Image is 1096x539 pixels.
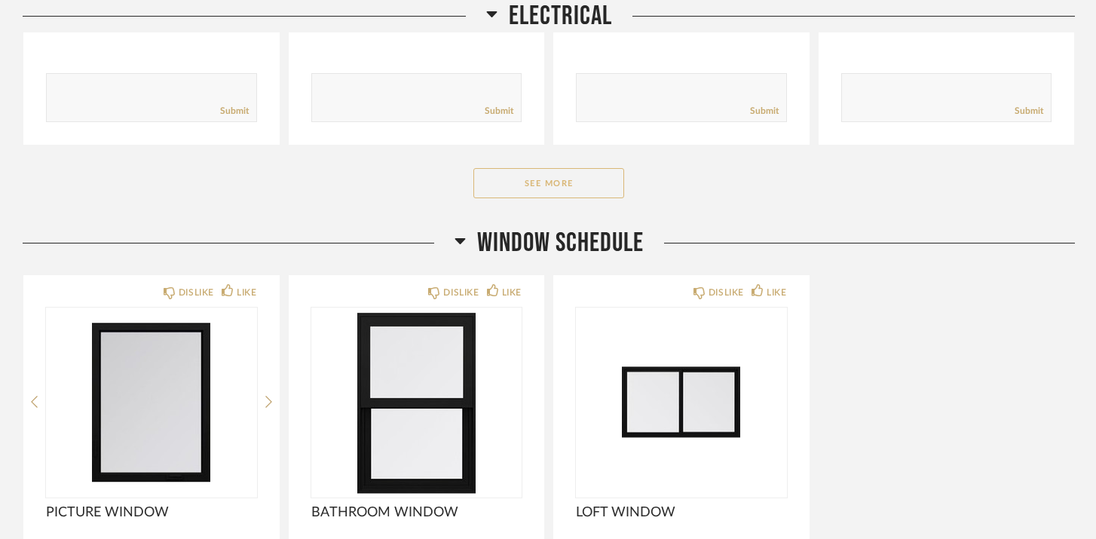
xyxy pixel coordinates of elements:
[576,308,787,496] img: undefined
[473,168,624,198] button: See More
[46,504,257,521] span: PICTURE WINDOW
[443,285,479,300] div: DISLIKE
[1015,105,1043,118] a: Submit
[477,227,644,259] span: Window Schedule
[311,504,522,521] span: BATHROOM WINDOW
[311,308,522,496] img: undefined
[220,105,249,118] a: Submit
[46,308,257,496] img: undefined
[576,504,787,521] span: LOFT WINDOW
[179,285,214,300] div: DISLIKE
[485,105,513,118] a: Submit
[237,285,256,300] div: LIKE
[709,285,744,300] div: DISLIKE
[767,285,786,300] div: LIKE
[502,285,522,300] div: LIKE
[750,105,779,118] a: Submit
